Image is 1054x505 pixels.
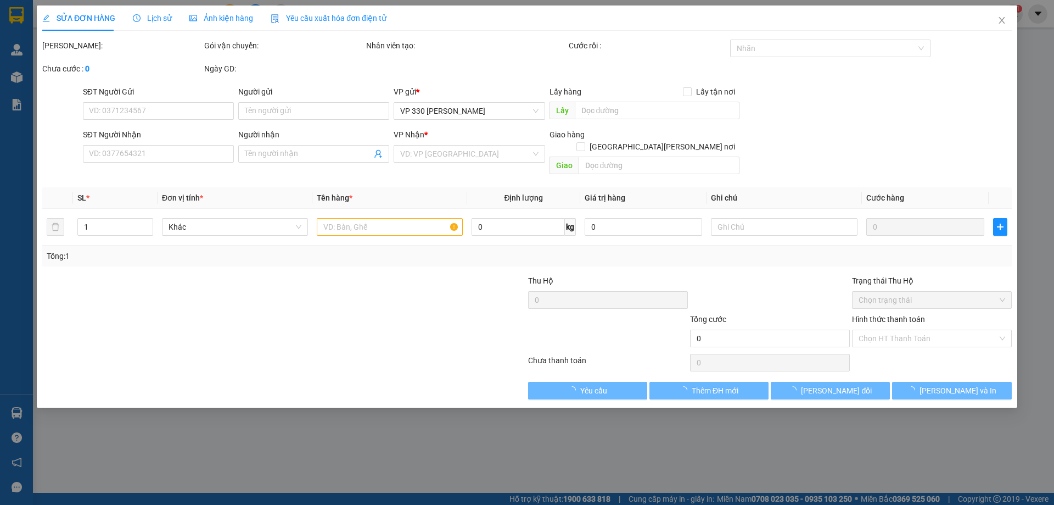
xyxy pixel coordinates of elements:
span: clock-circle [133,14,141,22]
input: Dọc đường [575,102,739,119]
div: Trạng thái Thu Hộ [852,275,1012,287]
div: Nhân viên tạo: [366,40,567,52]
button: [PERSON_NAME] và In [893,382,1012,399]
button: plus [993,218,1007,236]
span: Yêu cầu [580,385,607,397]
span: plus [994,223,1007,231]
span: Yêu cầu xuất hóa đơn điện tử [271,14,386,23]
div: Gói vận chuyển: [204,40,364,52]
span: Chọn trạng thái [859,292,1005,308]
div: Chưa thanh toán [527,354,689,374]
span: Lịch sử [133,14,172,23]
span: kg [565,218,576,236]
span: Đơn vị tính [162,193,203,202]
span: Lấy [550,102,575,119]
button: delete [47,218,64,236]
span: Thu Hộ [528,276,553,285]
button: [PERSON_NAME] đổi [771,382,890,399]
span: user-add [374,149,383,158]
input: Dọc đường [579,157,739,174]
span: picture [189,14,197,22]
span: Lấy tận nơi [692,86,739,98]
span: [GEOGRAPHIC_DATA][PERSON_NAME] nơi [585,141,739,153]
div: Cước rồi : [569,40,728,52]
span: VP 330 Lê Duẫn [401,103,539,119]
span: Giá trị hàng [585,193,625,202]
span: Định lượng [504,193,543,202]
span: VP Nhận [394,130,425,139]
span: Ảnh kiện hàng [189,14,253,23]
div: Chưa cước : [42,63,202,75]
div: Người gửi [238,86,389,98]
span: SỬA ĐƠN HÀNG [42,14,115,23]
div: VP gửi [394,86,545,98]
span: Lấy hàng [550,87,581,96]
span: loading [680,386,692,394]
input: 0 [866,218,984,236]
span: Tên hàng [317,193,352,202]
b: 0 [85,64,89,73]
span: loading [907,386,920,394]
span: Giao [550,157,579,174]
div: SĐT Người Nhận [83,129,234,141]
div: SĐT Người Gửi [83,86,234,98]
span: Giao hàng [550,130,585,139]
span: [PERSON_NAME] và In [920,385,996,397]
span: loading [568,386,580,394]
span: loading [789,386,801,394]
span: [PERSON_NAME] đổi [801,385,872,397]
span: Tổng cước [690,315,726,324]
th: Ghi chú [707,187,862,209]
button: Thêm ĐH mới [649,382,769,399]
span: Cước hàng [866,193,904,202]
div: [PERSON_NAME]: [42,40,202,52]
div: Người nhận [238,129,389,141]
button: Close [986,5,1017,36]
span: Thêm ĐH mới [692,385,738,397]
img: icon [271,14,279,23]
label: Hình thức thanh toán [852,315,925,324]
input: Ghi Chú [711,218,857,236]
div: Ngày GD: [204,63,364,75]
span: edit [42,14,50,22]
span: close [997,16,1006,25]
input: VD: Bàn, Ghế [317,218,463,236]
span: SL [77,193,86,202]
div: Tổng: 1 [47,250,407,262]
span: Khác [169,219,301,235]
button: Yêu cầu [528,382,647,399]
